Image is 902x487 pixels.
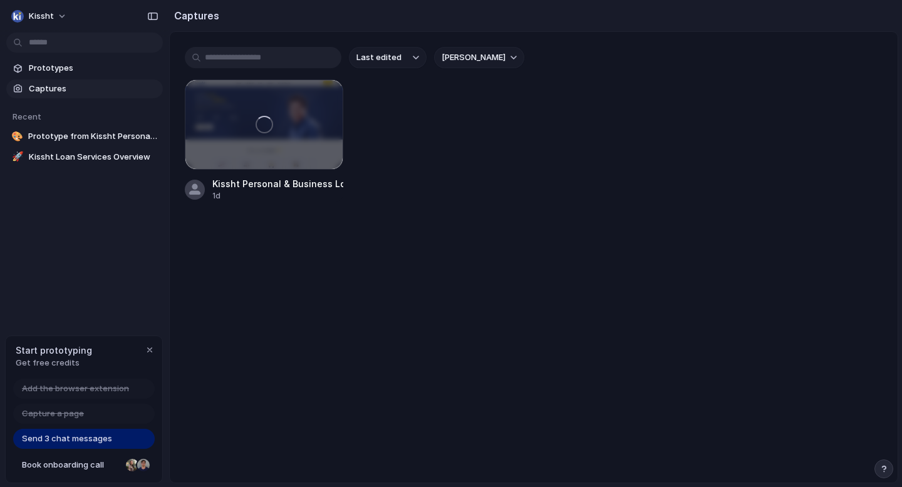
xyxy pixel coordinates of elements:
[349,47,427,68] button: Last edited
[13,111,41,121] span: Recent
[356,51,402,64] span: Last edited
[6,6,73,26] button: Kissht
[434,47,524,68] button: [PERSON_NAME]
[169,8,219,23] h2: Captures
[22,459,121,471] span: Book onboarding call
[28,130,158,143] span: Prototype from Kissht Personal & Business Loans [GEOGRAPHIC_DATA]
[11,130,23,143] div: 🎨
[6,59,163,78] a: Prototypes
[29,62,158,74] span: Prototypes
[212,177,343,190] div: Kissht Personal & Business Loans [GEOGRAPHIC_DATA]
[6,148,163,167] a: 🚀Kissht Loan Services Overview
[136,458,151,473] div: Christian Iacullo
[22,408,84,420] span: Capture a page
[29,151,158,163] span: Kissht Loan Services Overview
[22,433,112,445] span: Send 3 chat messages
[16,357,92,369] span: Get free credits
[11,151,24,163] div: 🚀
[212,190,343,202] div: 1d
[29,10,54,23] span: Kissht
[13,455,155,475] a: Book onboarding call
[16,344,92,357] span: Start prototyping
[22,382,129,395] span: Add the browser extension
[125,458,140,473] div: Nicole Kubica
[6,79,163,98] a: Captures
[6,127,163,146] a: 🎨Prototype from Kissht Personal & Business Loans [GEOGRAPHIC_DATA]
[442,51,505,64] span: [PERSON_NAME]
[29,83,158,95] span: Captures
